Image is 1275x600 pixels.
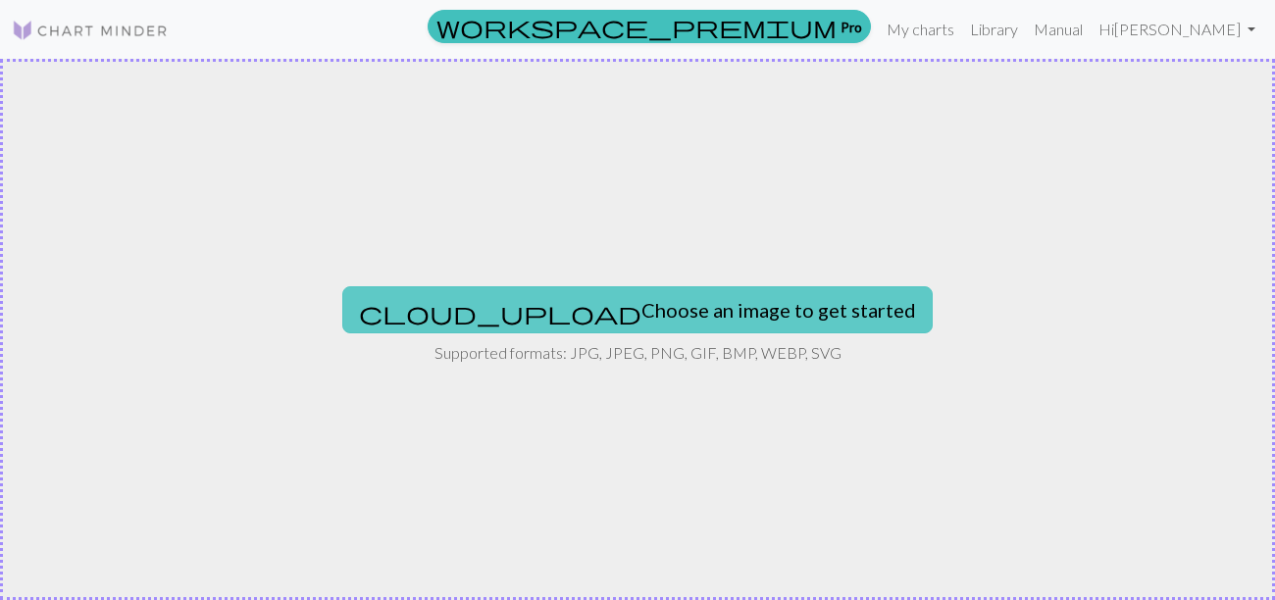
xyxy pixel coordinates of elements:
[342,286,933,333] button: Choose an image to get started
[12,19,169,42] img: Logo
[879,10,962,49] a: My charts
[1091,10,1263,49] a: Hi[PERSON_NAME]
[434,341,841,365] p: Supported formats: JPG, JPEG, PNG, GIF, BMP, WEBP, SVG
[1026,10,1091,49] a: Manual
[428,10,871,43] a: Pro
[436,13,837,40] span: workspace_premium
[962,10,1026,49] a: Library
[359,299,641,326] span: cloud_upload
